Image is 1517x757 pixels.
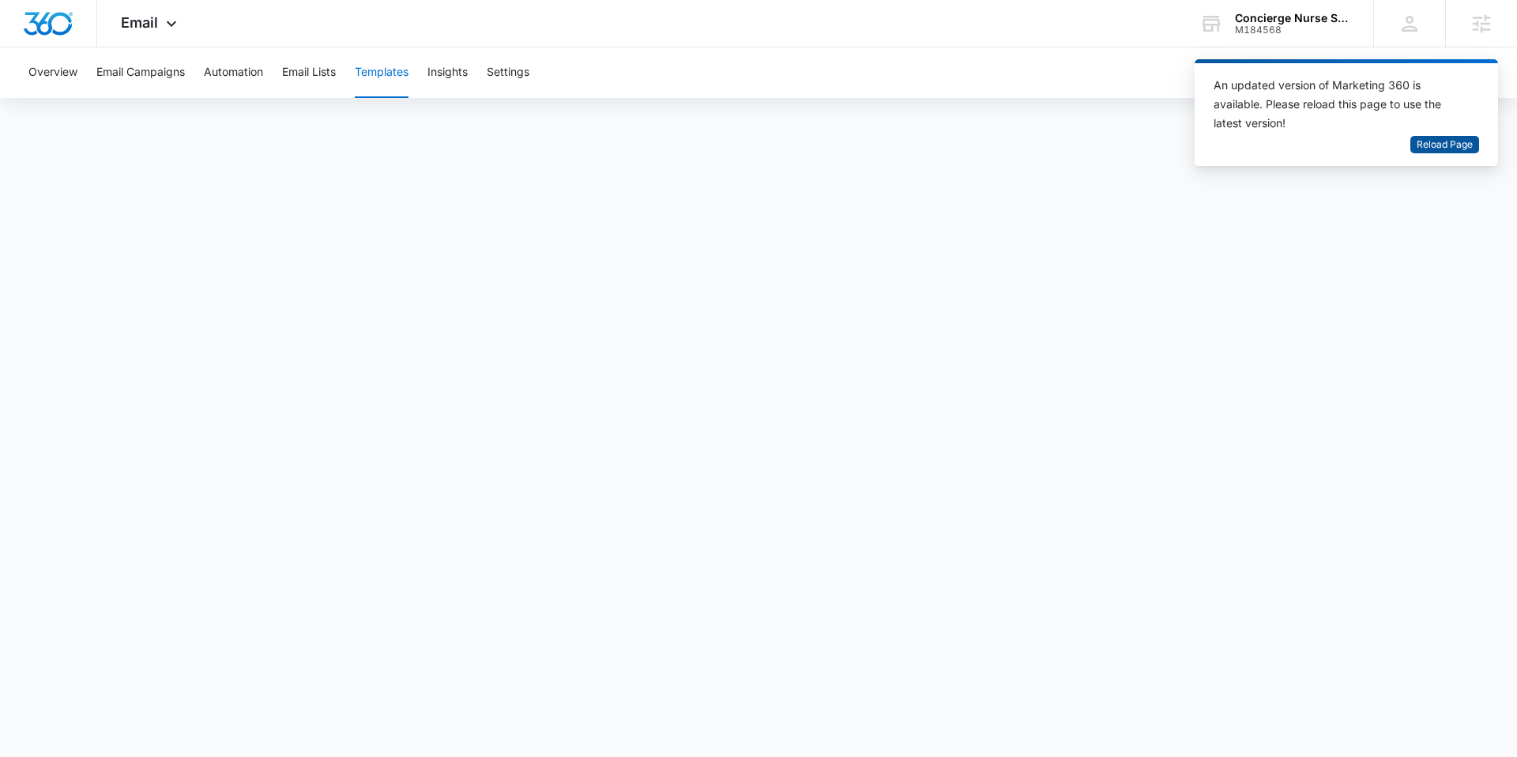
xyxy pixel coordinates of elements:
button: Insights [427,47,468,98]
div: account name [1235,12,1350,24]
button: Automation [204,47,263,98]
span: Email [121,14,158,31]
button: Email Campaigns [96,47,185,98]
button: Reload Page [1410,136,1479,154]
span: Reload Page [1417,137,1473,153]
button: Settings [487,47,529,98]
div: account id [1235,24,1350,36]
div: An updated version of Marketing 360 is available. Please reload this page to use the latest version! [1214,76,1460,133]
button: Email Lists [282,47,336,98]
button: Overview [28,47,77,98]
button: Templates [355,47,408,98]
